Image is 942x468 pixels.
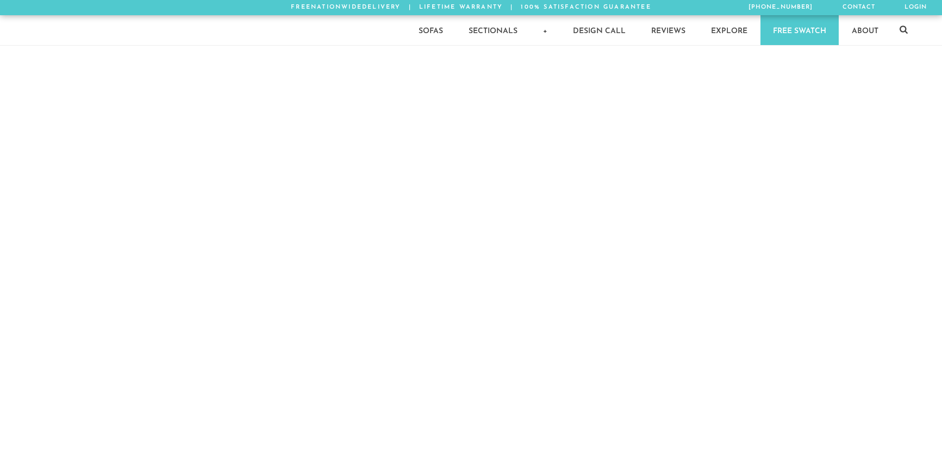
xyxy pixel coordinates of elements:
a: Explore [698,15,760,45]
a: Free Swatch [760,15,839,45]
a: Sectionals [456,15,530,45]
a: Sofas [406,15,456,45]
em: Nationwide [311,4,362,10]
a: About [839,15,891,45]
a: Design Call [560,15,638,45]
span: | [409,4,411,10]
a: Reviews [639,15,698,45]
span: | [510,4,513,10]
a: + [531,15,560,45]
